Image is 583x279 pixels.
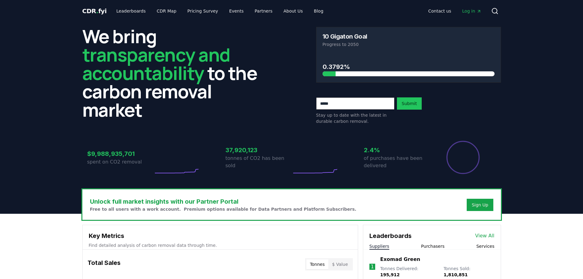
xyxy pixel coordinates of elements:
a: CDR Map [152,6,181,17]
h3: 37,920,123 [226,145,292,155]
p: tonnes of CO2 has been sold [226,155,292,169]
p: Free to all users with a work account. Premium options available for Data Partners and Platform S... [90,206,357,212]
h3: 2.4% [364,145,430,155]
a: CDR.fyi [82,7,107,15]
button: Tonnes [306,259,328,269]
h2: We bring to the carbon removal market [82,27,267,119]
nav: Main [423,6,486,17]
span: . [96,7,98,15]
a: Log in [457,6,486,17]
h3: 0.3792% [323,62,495,71]
a: About Us [278,6,308,17]
p: spent on CO2 removal [87,158,153,166]
p: Stay up to date with the latest in durable carbon removal. [316,112,394,124]
a: Contact us [423,6,456,17]
button: $ Value [328,259,352,269]
a: Sign Up [472,202,488,208]
span: CDR fyi [82,7,107,15]
span: Log in [462,8,481,14]
h3: Total Sales [88,258,121,270]
a: Blog [309,6,328,17]
h3: Unlock full market insights with our Partner Portal [90,197,357,206]
button: Sign Up [467,199,493,211]
h3: $9,988,935,701 [87,149,153,158]
span: 195,912 [380,272,400,277]
p: Tonnes Sold : [443,266,494,278]
button: Services [476,243,494,249]
p: Find detailed analysis of carbon removal data through time. [89,242,352,248]
button: Purchasers [421,243,445,249]
a: Pricing Survey [182,6,223,17]
span: transparency and accountability [82,42,230,85]
a: Exomad Green [380,256,420,263]
nav: Main [111,6,328,17]
a: Events [224,6,249,17]
button: Suppliers [369,243,389,249]
button: Submit [397,97,422,110]
a: Leaderboards [111,6,151,17]
a: View All [475,232,495,239]
p: Tonnes Delivered : [380,266,437,278]
h3: 10 Gigaton Goal [323,33,367,40]
div: Percentage of sales delivered [446,140,480,175]
h3: Leaderboards [369,231,412,240]
h3: Key Metrics [89,231,352,240]
a: Partners [250,6,277,17]
p: of purchases have been delivered [364,155,430,169]
p: Progress to 2050 [323,41,495,47]
span: 1,810,851 [443,272,468,277]
p: 1 [371,263,374,270]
